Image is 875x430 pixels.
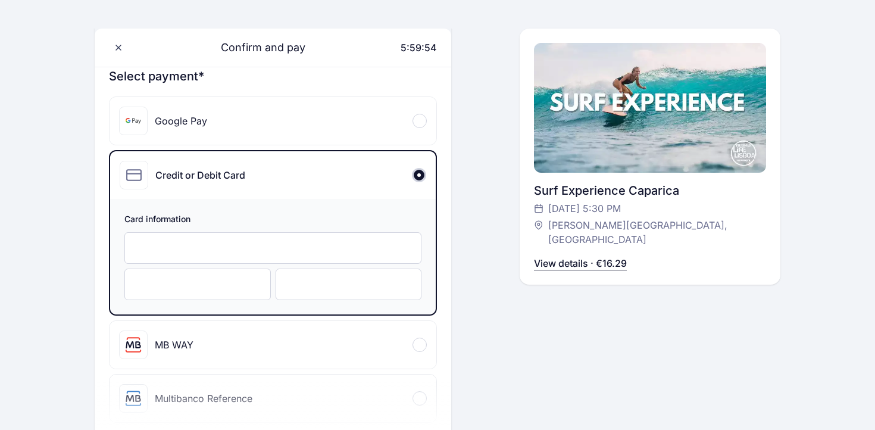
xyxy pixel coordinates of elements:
[207,39,305,56] span: Confirm and pay
[124,213,421,228] span: Card information
[548,218,754,247] span: [PERSON_NAME][GEOGRAPHIC_DATA], [GEOGRAPHIC_DATA]
[137,279,258,290] iframe: Secure expiration date input frame
[548,201,621,216] span: [DATE] 5:30 PM
[155,114,207,128] div: Google Pay
[155,338,193,352] div: MB WAY
[109,68,437,85] h3: Select payment*
[401,42,437,54] span: 5:59:54
[137,242,409,254] iframe: Secure card number input frame
[288,279,410,290] iframe: Secure CVC input frame
[155,391,252,406] div: Multibanco Reference
[534,256,627,270] p: View details · €16.29
[534,182,766,199] div: Surf Experience Caparica
[155,168,245,182] div: Credit or Debit Card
